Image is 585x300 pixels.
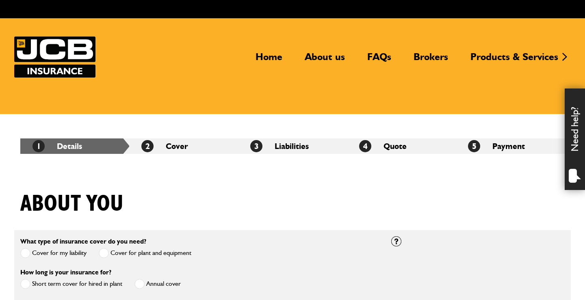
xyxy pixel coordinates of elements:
[20,190,123,218] h1: About you
[134,279,181,289] label: Annual cover
[20,248,87,258] label: Cover for my liability
[14,37,95,78] img: JCB Insurance Services logo
[565,88,585,190] div: Need help?
[32,140,45,152] span: 1
[20,138,129,154] li: Details
[299,51,351,69] a: About us
[99,248,191,258] label: Cover for plant and equipment
[347,138,456,154] li: Quote
[361,51,397,69] a: FAQs
[250,140,262,152] span: 3
[129,138,238,154] li: Cover
[359,140,371,152] span: 4
[141,140,154,152] span: 2
[238,138,347,154] li: Liabilities
[20,269,111,276] label: How long is your insurance for?
[407,51,454,69] a: Brokers
[464,51,564,69] a: Products & Services
[14,37,95,78] a: JCB Insurance Services
[20,238,146,245] label: What type of insurance cover do you need?
[249,51,288,69] a: Home
[468,140,480,152] span: 5
[20,279,122,289] label: Short term cover for hired in plant
[456,138,565,154] li: Payment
